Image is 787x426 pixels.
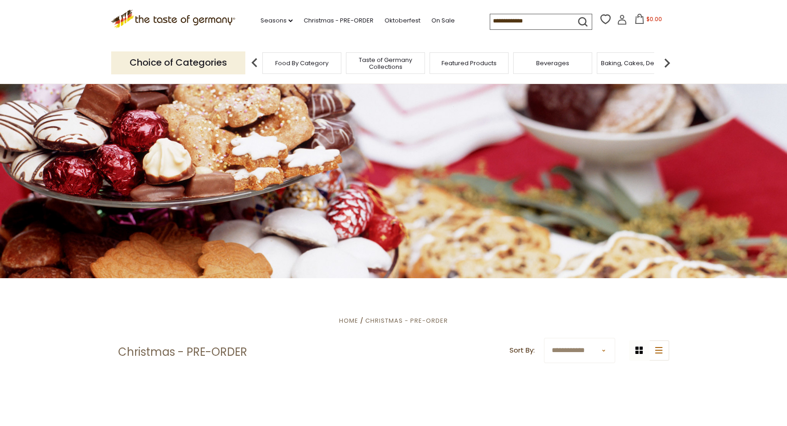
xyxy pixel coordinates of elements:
[536,60,569,67] a: Beverages
[365,316,448,325] a: Christmas - PRE-ORDER
[431,16,455,26] a: On Sale
[111,51,245,74] p: Choice of Categories
[349,56,422,70] a: Taste of Germany Collections
[245,54,264,72] img: previous arrow
[260,16,293,26] a: Seasons
[629,14,668,28] button: $0.00
[646,15,662,23] span: $0.00
[275,60,328,67] a: Food By Category
[658,54,676,72] img: next arrow
[442,60,497,67] a: Featured Products
[339,316,358,325] a: Home
[304,16,374,26] a: Christmas - PRE-ORDER
[510,345,535,356] label: Sort By:
[601,60,672,67] a: Baking, Cakes, Desserts
[118,345,247,359] h1: Christmas - PRE-ORDER
[385,16,420,26] a: Oktoberfest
